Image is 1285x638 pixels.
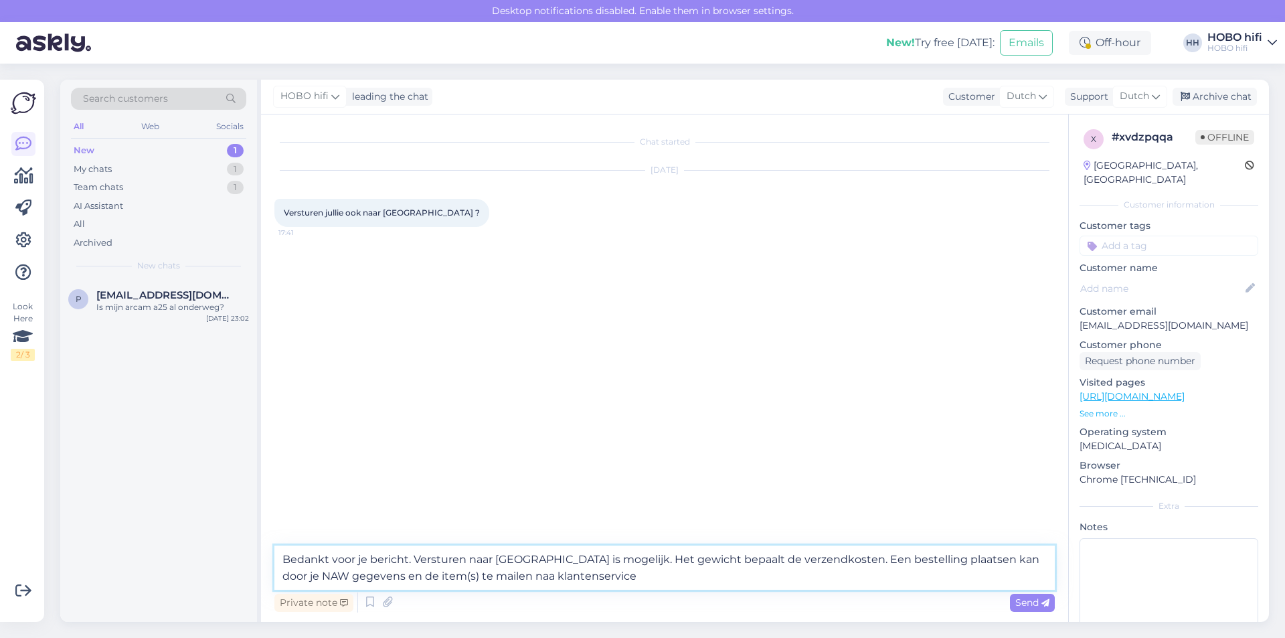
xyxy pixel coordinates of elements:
[274,546,1055,590] textarea: Bedankt voor je bericht. Versturen naar [GEOGRAPHIC_DATA] is mogelijk. Het gewicht bepaalt de ver...
[1091,134,1096,144] span: x
[1173,88,1257,106] div: Archive chat
[71,118,86,135] div: All
[1080,439,1258,453] p: [MEDICAL_DATA]
[74,236,112,250] div: Archived
[1207,32,1262,43] div: HOBO hifi
[227,144,244,157] div: 1
[1080,305,1258,319] p: Customer email
[274,164,1055,176] div: [DATE]
[83,92,168,106] span: Search customers
[1080,319,1258,333] p: [EMAIL_ADDRESS][DOMAIN_NAME]
[1065,90,1108,104] div: Support
[278,228,329,238] span: 17:41
[886,35,995,51] div: Try free [DATE]:
[1080,199,1258,211] div: Customer information
[1080,390,1185,402] a: [URL][DOMAIN_NAME]
[1069,31,1151,55] div: Off-hour
[1080,281,1243,296] input: Add name
[1207,32,1277,54] a: HOBO hifiHOBO hifi
[1207,43,1262,54] div: HOBO hifi
[96,301,249,313] div: Is mijn arcam a25 al onderweg?
[1080,459,1258,473] p: Browser
[284,208,480,218] span: Versturen jullie ook naar [GEOGRAPHIC_DATA] ?
[96,289,236,301] span: pjotrmeij@gmail.com
[227,181,244,194] div: 1
[1080,520,1258,534] p: Notes
[74,144,94,157] div: New
[227,163,244,176] div: 1
[1015,596,1049,609] span: Send
[74,218,85,231] div: All
[213,118,246,135] div: Socials
[1080,219,1258,233] p: Customer tags
[74,163,112,176] div: My chats
[1112,129,1195,145] div: # xvdzpqqa
[1080,376,1258,390] p: Visited pages
[1080,338,1258,352] p: Customer phone
[137,260,180,272] span: New chats
[274,136,1055,148] div: Chat started
[76,294,82,304] span: p
[280,89,329,104] span: HOBO hifi
[11,349,35,361] div: 2 / 3
[1080,408,1258,420] p: See more ...
[1080,500,1258,512] div: Extra
[1120,89,1149,104] span: Dutch
[74,200,123,213] div: AI Assistant
[1080,473,1258,487] p: Chrome [TECHNICAL_ID]
[1195,130,1254,145] span: Offline
[347,90,428,104] div: leading the chat
[206,313,249,323] div: [DATE] 23:02
[74,181,123,194] div: Team chats
[11,301,35,361] div: Look Here
[1080,236,1258,256] input: Add a tag
[1080,352,1201,370] div: Request phone number
[1080,425,1258,439] p: Operating system
[1084,159,1245,187] div: [GEOGRAPHIC_DATA], [GEOGRAPHIC_DATA]
[139,118,162,135] div: Web
[274,594,353,612] div: Private note
[1080,261,1258,275] p: Customer name
[1007,89,1036,104] span: Dutch
[11,90,36,116] img: Askly Logo
[886,36,915,49] b: New!
[1183,33,1202,52] div: HH
[943,90,995,104] div: Customer
[1000,30,1053,56] button: Emails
